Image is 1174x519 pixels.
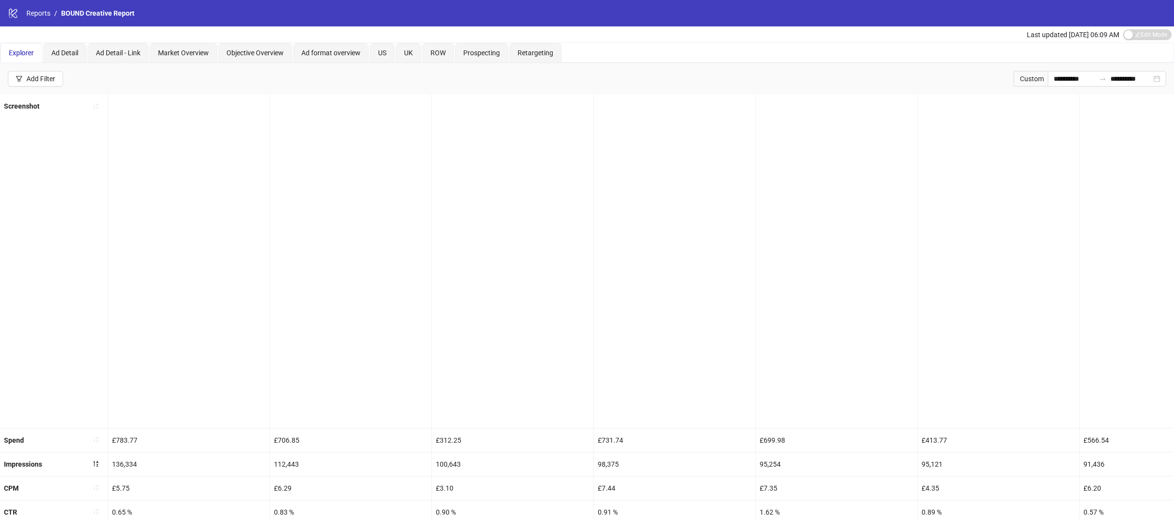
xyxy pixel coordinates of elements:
[756,476,917,500] div: £7.35
[918,452,1079,476] div: 95,121
[918,476,1079,500] div: £4.35
[432,452,593,476] div: 100,643
[24,8,52,19] a: Reports
[463,49,500,57] span: Prospecting
[270,452,431,476] div: 112,443
[270,476,431,500] div: £6.29
[432,429,593,452] div: £312.25
[8,71,63,87] button: Add Filter
[92,103,99,110] span: sort-ascending
[16,75,23,82] span: filter
[756,452,917,476] div: 95,254
[4,460,42,468] b: Impressions
[108,429,270,452] div: £783.77
[518,49,553,57] span: Retargeting
[1099,75,1106,83] span: to
[594,452,755,476] div: 98,375
[378,49,386,57] span: US
[158,49,209,57] span: Market Overview
[54,8,57,19] li: /
[432,476,593,500] div: £3.10
[270,429,431,452] div: £706.85
[4,508,17,516] b: CTR
[918,429,1079,452] div: £413.77
[4,436,24,444] b: Spend
[61,9,135,17] span: BOUND Creative Report
[96,49,140,57] span: Ad Detail - Link
[301,49,361,57] span: Ad format overview
[404,49,413,57] span: UK
[108,476,270,500] div: £5.75
[430,49,446,57] span: ROW
[108,452,270,476] div: 136,334
[9,49,34,57] span: Explorer
[4,484,19,492] b: CPM
[92,484,99,491] span: sort-ascending
[1099,75,1106,83] span: swap-right
[92,508,99,515] span: sort-ascending
[756,429,917,452] div: £699.98
[594,476,755,500] div: £7.44
[4,102,40,110] b: Screenshot
[226,49,284,57] span: Objective Overview
[92,460,99,467] span: sort-descending
[1027,31,1119,39] span: Last updated [DATE] 06:09 AM
[1014,71,1048,87] div: Custom
[594,429,755,452] div: £731.74
[26,75,55,83] div: Add Filter
[51,49,78,57] span: Ad Detail
[92,436,99,443] span: sort-ascending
